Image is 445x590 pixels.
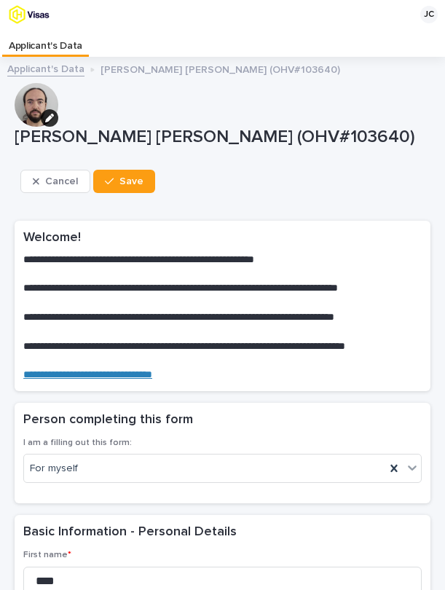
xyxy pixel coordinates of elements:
h2: Welcome! [23,229,422,247]
img: tx8HrbJQv2PFQx4TXEq5 [9,5,83,24]
span: For myself [30,461,78,476]
span: Save [119,176,143,186]
p: Applicant's Data [9,29,82,52]
p: [PERSON_NAME] [PERSON_NAME] (OHV#103640) [15,127,430,148]
span: First name [23,551,71,559]
a: Applicant's Data [7,60,84,76]
span: I am a filling out this form: [23,438,132,447]
button: Cancel [20,170,90,193]
h2: Person completing this form [23,412,193,429]
h2: Basic Information - Personal Details [23,524,237,541]
button: Save [93,170,155,193]
div: JC [420,6,438,23]
p: [PERSON_NAME] [PERSON_NAME] (OHV#103640) [101,60,340,76]
a: Applicant's Data [2,29,89,55]
span: Cancel [45,176,78,186]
